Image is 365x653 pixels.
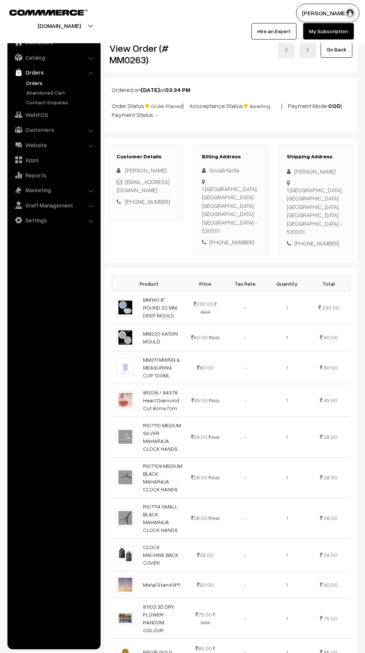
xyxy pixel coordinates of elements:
[143,356,180,378] a: MM211 MIXING & MEASURING CUP 100ML
[117,358,134,376] img: 1701266267277-615219125.png
[191,434,207,440] span: 28.00
[287,239,345,248] div: [PHONE_NUMBER]
[266,276,308,291] th: Quantity
[112,100,350,119] p: Order Status: | Accceptance Status: | Payment Mode: | Payment Status: -
[324,397,337,403] span: 45.00
[197,581,214,588] span: 90.00
[196,645,212,652] span: 85.00
[286,304,288,311] span: 1
[9,10,88,15] img: COMMMERCE
[143,422,181,452] a: RI07110 MEDIUM SILVER MAHARAJA CLOCK HANDS
[224,598,266,638] td: -
[9,7,74,16] a: COMMMERCE
[209,398,219,403] strike: 60.00
[117,428,134,446] img: 1700905291718-237317699.png
[9,168,98,182] a: Reports
[224,457,266,498] td: -
[324,615,337,621] span: 75.00
[187,276,224,291] th: Price
[286,615,288,621] span: 1
[9,153,98,167] a: Apps
[112,85,350,94] p: Ordered on at
[143,463,182,492] a: RI07109 MEDIUM BLACK MAHARAJA CLOCK HANDS
[191,474,207,481] span: 28.00
[202,238,260,247] div: [PHONE_NUMBER]
[143,603,174,633] a: 81103 3D DRY FLOWER RANDOM COLOUR
[286,334,288,340] span: 1
[209,516,219,521] strike: 35.00
[145,100,182,110] span: Order Placed
[196,611,212,618] span: 75.00
[286,581,288,588] span: 1
[143,389,179,411] a: 85026 / 84378 Heart Diamond Cut 8cmx7cm
[117,509,134,527] img: 1700905293078-980995900.png
[345,7,356,19] img: user
[324,364,338,371] span: 80.00
[209,335,219,340] strike: 80.00
[197,364,214,371] span: 80.00
[117,611,134,625] img: 1727511515535-789406342.png
[117,153,175,160] h3: Customer Details
[9,183,98,197] a: Marketing
[125,198,170,205] a: [PHONE_NUMBER]
[209,475,219,480] strike: 35.00
[191,515,207,521] span: 28.00
[117,329,134,346] img: 1701169249218-544642566.png
[286,552,288,558] span: 1
[117,546,134,563] img: 1700895430827-532152243.png
[143,544,178,566] a: CLOCK MACHINE BACK COVER
[324,434,337,440] span: 28.00
[224,416,266,457] td: -
[191,334,208,340] span: 60.00
[117,469,134,486] img: 1700905291287-468528908.png
[9,66,98,79] a: Orders
[224,498,266,538] td: -
[322,304,339,311] span: 230.00
[324,474,337,481] span: 28.00
[191,397,208,403] span: 45.00
[117,391,134,409] img: 1707019207909-969121734.png
[9,213,98,227] a: Settings
[112,276,187,291] th: Product
[117,299,134,316] img: 1701169114220-774852063.png
[224,276,266,291] th: Tax Rate
[287,186,345,236] div: 1 [GEOGRAPHIC_DATA], [GEOGRAPHIC_DATA] [GEOGRAPHIC_DATA], [GEOGRAPHIC_DATA], [GEOGRAPHIC_DATA] - ...
[9,138,98,152] a: Website
[284,48,289,52] img: left-arrow.png
[324,515,337,521] span: 28.00
[324,581,338,588] span: 90.00
[287,167,345,176] div: [PERSON_NAME]
[286,397,288,403] span: 1
[117,576,134,593] img: 1700853753480-601465238-removebg-preview.png
[165,86,190,93] b: 03:34 PM
[286,364,288,371] span: 1
[143,330,178,345] a: MM220 KATORI MOULD
[224,324,266,351] td: -
[143,581,181,588] a: Metal Stand (4*)
[12,16,107,35] button: [DOMAIN_NAME]
[9,123,98,136] a: Customers
[110,42,183,66] h2: View Order (# MM0263)
[328,102,341,110] b: COD
[24,79,98,87] a: Orders
[324,334,338,340] span: 60.00
[9,108,98,121] a: WebPOS
[197,552,213,558] span: 28.00
[324,552,337,558] span: 28.00
[141,86,160,93] b: [DATE]
[224,571,266,598] td: -
[202,185,260,235] div: 1 [GEOGRAPHIC_DATA], [GEOGRAPHIC_DATA] [GEOGRAPHIC_DATA], [GEOGRAPHIC_DATA], [GEOGRAPHIC_DATA] - ...
[143,503,178,533] a: RI07114 SMALL BLACK MAHARAJA CLOCK HANDS
[287,153,345,160] h3: Shipping Address
[224,384,266,416] td: -
[202,166,260,175] div: Srivalli Notla
[224,538,266,571] td: -
[308,276,350,291] th: Total
[251,23,296,39] a: Hire an Expert
[143,297,177,318] a: MM140 8" ROUND 20 MM DEEP MOULD
[209,435,219,440] strike: 35.00
[24,98,98,106] a: Contact Enquires
[286,474,288,481] span: 1
[200,612,215,625] strike: 150.00
[24,89,98,96] a: Abandoned Cart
